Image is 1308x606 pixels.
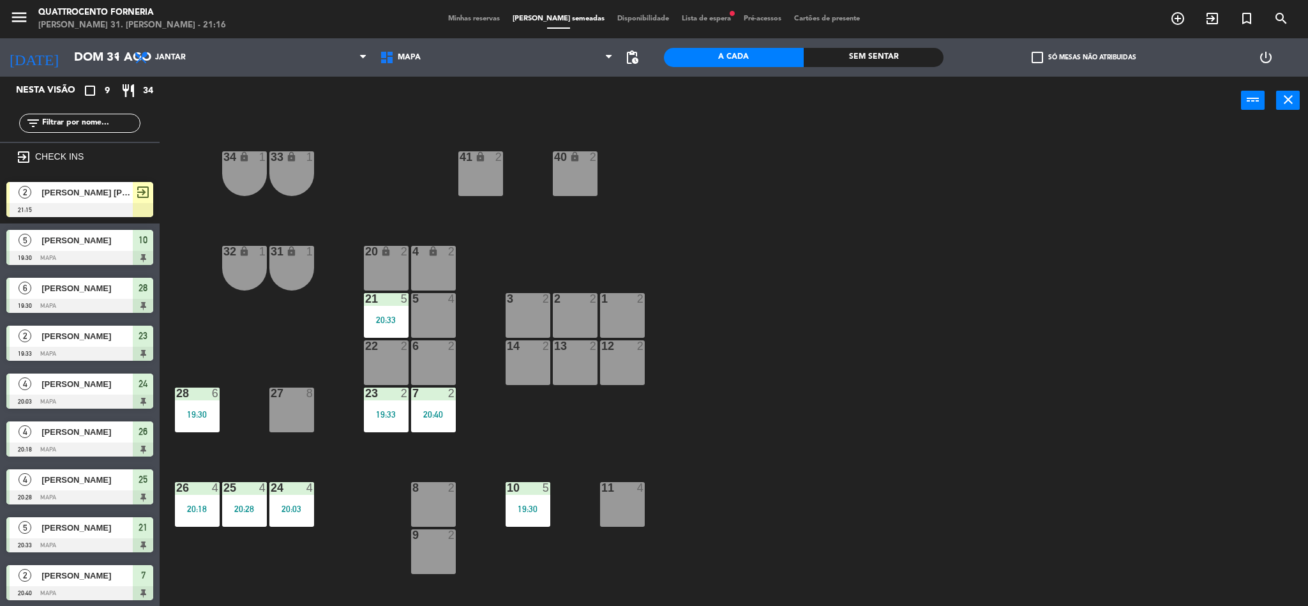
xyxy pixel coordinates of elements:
[139,376,147,391] span: 24
[401,293,409,305] div: 5
[19,377,31,390] span: 4
[380,246,391,257] i: lock
[412,340,413,352] div: 6
[239,246,250,257] i: lock
[442,15,506,22] span: Minhas reservas
[507,293,507,305] div: 3
[1032,52,1136,63] label: Só mesas não atribuidas
[121,83,136,98] i: restaurant
[637,293,645,305] div: 2
[6,83,92,98] div: Nesta visão
[365,340,366,352] div: 22
[26,116,41,131] i: filter_list
[41,473,133,487] span: [PERSON_NAME]
[212,482,220,494] div: 4
[38,19,226,32] div: [PERSON_NAME] 31. [PERSON_NAME] - 21:16
[141,568,146,583] span: 7
[223,246,224,257] div: 32
[41,569,133,582] span: [PERSON_NAME]
[139,328,147,344] span: 23
[19,330,31,342] span: 2
[412,293,413,305] div: 5
[286,246,297,257] i: lock
[495,151,503,163] div: 2
[41,377,133,391] span: [PERSON_NAME]
[176,388,177,399] div: 28
[306,151,314,163] div: 1
[139,520,147,535] span: 21
[601,340,602,352] div: 12
[1195,8,1229,29] span: WALK IN
[41,282,133,295] span: [PERSON_NAME]
[448,482,456,494] div: 2
[19,234,31,246] span: 5
[398,53,421,62] span: Mapa
[1239,11,1254,26] i: turned_in_not
[1205,11,1220,26] i: exit_to_app
[412,246,413,257] div: 4
[239,151,250,162] i: lock
[1229,8,1264,29] span: Reserva especial
[212,388,220,399] div: 6
[306,246,314,257] div: 1
[506,504,550,513] div: 19:30
[448,388,456,399] div: 2
[19,186,31,199] span: 2
[41,234,133,247] span: [PERSON_NAME]
[1281,92,1296,107] i: close
[543,340,550,352] div: 2
[105,84,110,98] span: 9
[176,482,177,494] div: 26
[135,185,151,200] span: exit_to_app
[507,340,507,352] div: 14
[788,15,866,22] span: Cartões de presente
[637,482,645,494] div: 4
[19,521,31,534] span: 5
[543,482,550,494] div: 5
[401,340,409,352] div: 2
[475,151,486,162] i: lock
[139,472,147,487] span: 25
[428,246,439,257] i: lock
[601,293,602,305] div: 1
[35,151,84,162] label: CHECK INS
[448,293,456,305] div: 4
[306,482,314,494] div: 4
[223,151,224,163] div: 34
[175,504,220,513] div: 20:18
[728,10,736,17] span: fiber_manual_record
[143,84,153,98] span: 34
[1258,50,1274,65] i: power_settings_new
[139,280,147,296] span: 28
[1264,8,1298,29] span: PESQUISA
[82,83,98,98] i: crop_square
[269,504,314,513] div: 20:03
[554,151,555,163] div: 40
[448,246,456,257] div: 2
[175,410,220,419] div: 19:30
[365,293,366,305] div: 21
[675,15,737,22] span: Lista de espera
[19,282,31,294] span: 6
[1274,11,1289,26] i: search
[601,482,602,494] div: 11
[306,388,314,399] div: 8
[19,425,31,438] span: 4
[41,186,133,199] span: [PERSON_NAME] [PERSON_NAME]
[19,569,31,582] span: 2
[590,293,598,305] div: 2
[448,340,456,352] div: 2
[259,482,267,494] div: 4
[259,246,267,257] div: 1
[1241,91,1265,110] button: power_input
[1161,8,1195,29] span: RESERVAR MESA
[448,529,456,541] div: 2
[412,529,413,541] div: 9
[139,424,147,439] span: 26
[412,482,413,494] div: 8
[10,8,29,31] button: menu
